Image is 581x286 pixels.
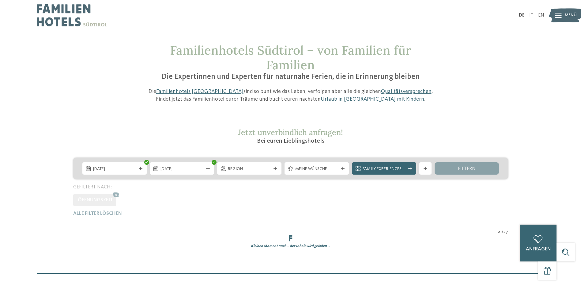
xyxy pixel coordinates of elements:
p: Die sind so bunt wie das Leben, verfolgen aber alle die gleichen . Findet jetzt das Familienhotel... [145,88,436,103]
a: Urlaub in [GEOGRAPHIC_DATA] mit Kindern [321,96,424,102]
span: / [502,229,504,235]
span: anfragen [526,247,551,252]
span: Menü [565,12,577,18]
span: 27 [504,229,508,235]
span: 21 [498,229,502,235]
a: anfragen [520,225,556,261]
a: EN [538,13,544,18]
span: [DATE] [160,166,203,172]
span: Family Experiences [363,166,406,172]
a: IT [529,13,534,18]
span: Jetzt unverbindlich anfragen! [238,127,343,137]
span: Meine Wünsche [295,166,338,172]
span: Die Expertinnen und Experten für naturnahe Ferien, die in Erinnerung bleiben [161,73,420,81]
span: Bei euren Lieblingshotels [257,138,324,144]
span: Familienhotels Südtirol – von Familien für Familien [170,42,411,73]
span: Region [228,166,271,172]
a: Familienhotels [GEOGRAPHIC_DATA] [156,89,243,94]
a: Qualitätsversprechen [381,89,432,94]
a: DE [519,13,525,18]
span: [DATE] [93,166,136,172]
div: Kleinen Moment noch – der Inhalt wird geladen … [69,244,513,249]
